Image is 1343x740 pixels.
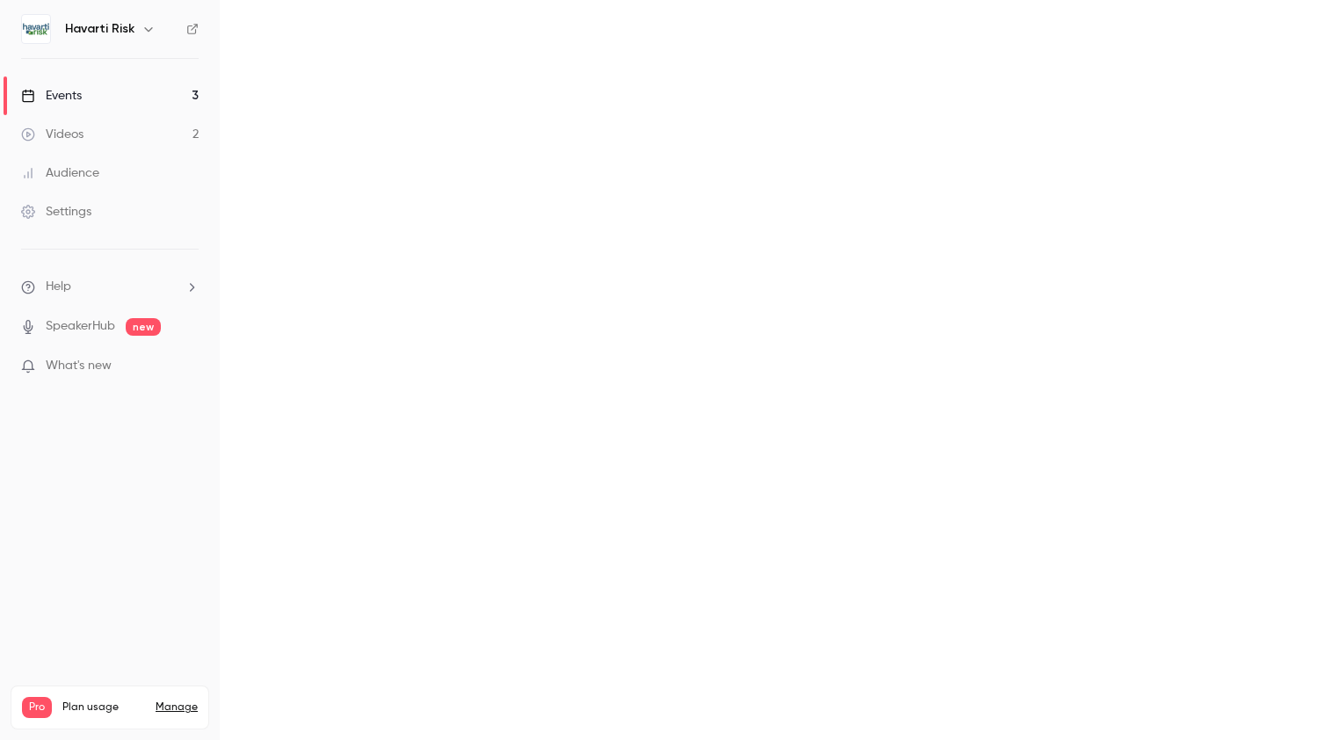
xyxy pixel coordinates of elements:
[21,203,91,221] div: Settings
[46,317,115,336] a: SpeakerHub
[21,164,99,182] div: Audience
[46,278,71,296] span: Help
[65,20,134,38] h6: Havarti Risk
[22,697,52,718] span: Pro
[21,278,199,296] li: help-dropdown-opener
[21,87,82,105] div: Events
[21,126,83,143] div: Videos
[178,359,199,374] iframe: Noticeable Trigger
[22,15,50,43] img: Havarti Risk
[156,700,198,715] a: Manage
[126,318,161,336] span: new
[46,357,112,375] span: What's new
[62,700,145,715] span: Plan usage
